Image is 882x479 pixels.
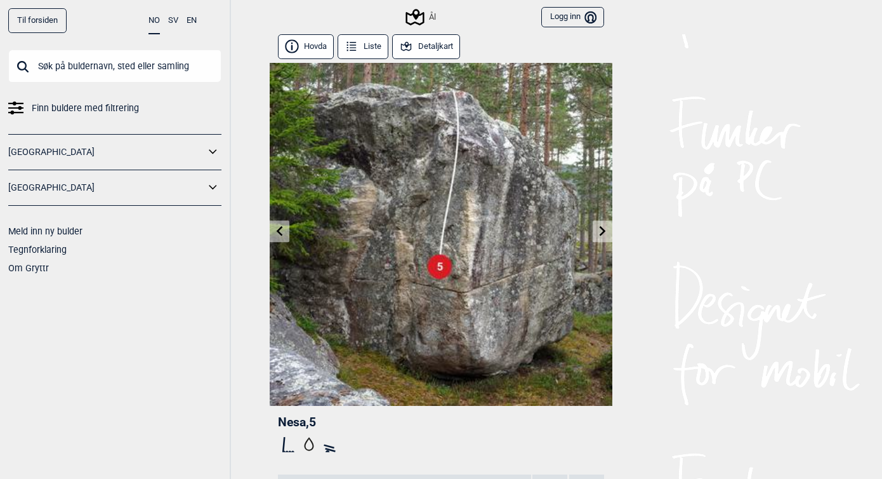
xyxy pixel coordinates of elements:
[8,226,82,236] a: Meld inn ny bulder
[148,8,160,34] button: NO
[168,8,178,33] button: SV
[338,34,388,59] button: Liste
[8,263,49,273] a: Om Gryttr
[270,63,612,406] img: Nesa 211121
[8,245,67,255] a: Tegnforklaring
[278,415,316,429] span: Nesa , 5
[32,99,139,118] span: Finn buldere med filtrering
[407,10,436,25] div: Ål
[278,34,334,59] button: Hovda
[8,179,205,197] a: [GEOGRAPHIC_DATA]
[392,34,460,59] button: Detaljkart
[8,99,221,118] a: Finn buldere med filtrering
[187,8,197,33] button: EN
[541,7,604,28] button: Logg inn
[8,8,67,33] a: Til forsiden
[8,50,221,83] input: Søk på buldernavn, sted eller samling
[8,143,205,161] a: [GEOGRAPHIC_DATA]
